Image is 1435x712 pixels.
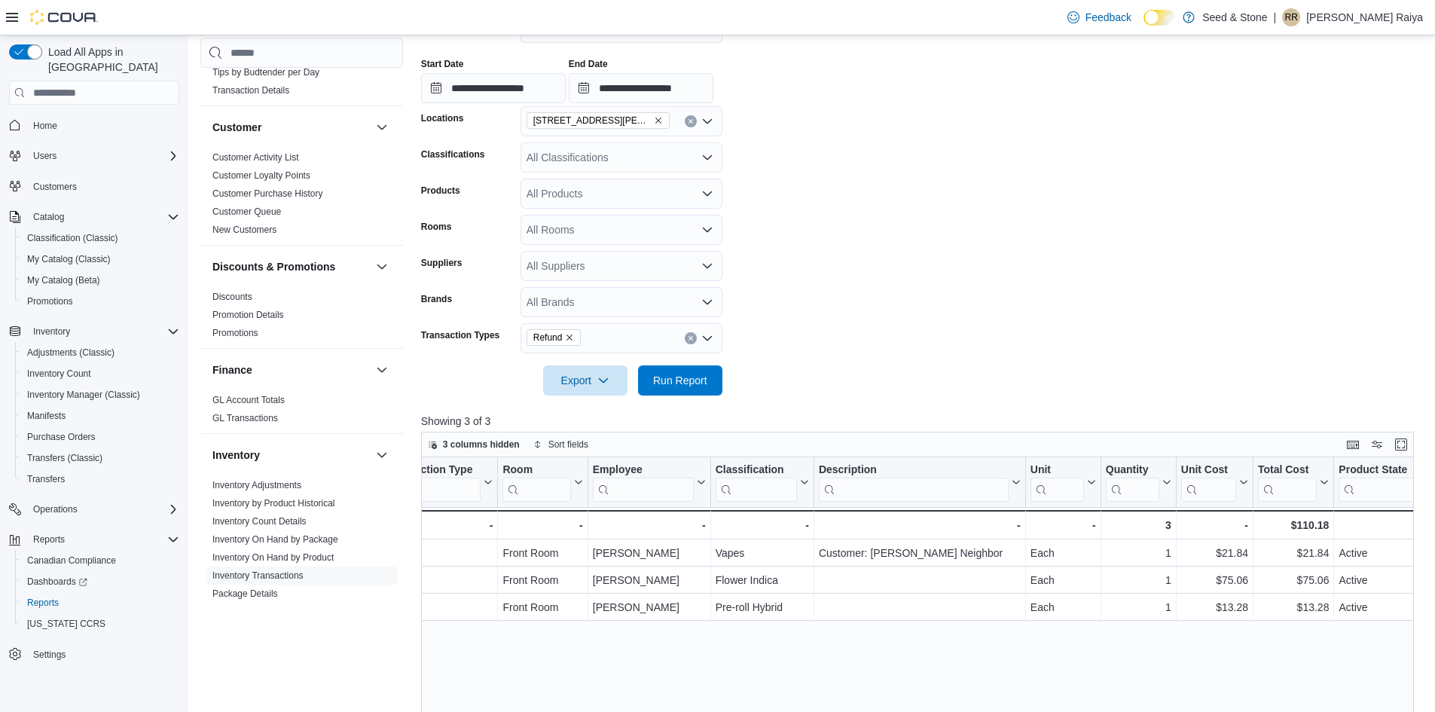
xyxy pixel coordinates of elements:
[3,529,185,550] button: Reports
[33,325,70,338] span: Inventory
[15,613,185,634] button: [US_STATE] CCRS
[373,258,391,276] button: Discounts & Promotions
[421,148,485,160] label: Classifications
[533,113,651,128] span: [STREET_ADDRESS][PERSON_NAME])
[543,365,627,396] button: Export
[21,292,79,310] a: Promotions
[593,463,706,502] button: Employee
[212,188,323,199] a: Customer Purchase History
[27,452,102,464] span: Transfers (Classic)
[1339,571,1427,589] div: Active
[548,439,588,451] span: Sort fields
[386,463,481,502] div: Transaction Type
[212,206,281,217] a: Customer Queue
[27,646,72,664] a: Settings
[443,439,520,451] span: 3 columns hidden
[15,342,185,363] button: Adjustments (Classic)
[27,147,63,165] button: Users
[1106,463,1159,478] div: Quantity
[502,571,582,589] div: Front Room
[1030,516,1096,534] div: -
[373,118,391,136] button: Customer
[715,598,808,616] div: Pre-roll Hybrid
[421,221,452,233] label: Rooms
[1339,516,1427,534] div: -
[27,295,73,307] span: Promotions
[21,594,179,612] span: Reports
[27,597,59,609] span: Reports
[21,552,122,570] a: Canadian Compliance
[27,253,111,265] span: My Catalog (Classic)
[1061,2,1137,32] a: Feedback
[212,259,335,274] h3: Discounts & Promotions
[565,333,574,342] button: Remove Refund from selection in this group
[386,463,493,502] button: Transaction Type
[212,515,307,527] span: Inventory Count Details
[27,208,179,226] span: Catalog
[15,270,185,291] button: My Catalog (Beta)
[21,470,71,488] a: Transfers
[212,362,252,377] h3: Finance
[21,615,111,633] a: [US_STATE] CCRS
[27,530,71,549] button: Reports
[3,321,185,342] button: Inventory
[3,176,185,197] button: Customers
[27,618,105,630] span: [US_STATE] CCRS
[212,206,281,218] span: Customer Queue
[1339,463,1415,502] div: Product State
[593,571,706,589] div: [PERSON_NAME]
[593,544,706,562] div: [PERSON_NAME]
[421,73,566,103] input: Press the down key to open a popover containing a calendar.
[21,573,179,591] span: Dashboards
[212,328,258,338] a: Promotions
[212,497,335,509] span: Inventory by Product Historical
[421,329,499,341] label: Transaction Types
[212,395,285,405] a: GL Account Totals
[527,112,670,129] span: 8050 Lickman Road # 103 (Chilliwack)
[15,291,185,312] button: Promotions
[819,463,1009,478] div: Description
[21,229,179,247] span: Classification (Classic)
[212,170,310,181] a: Customer Loyalty Points
[21,615,179,633] span: Washington CCRS
[21,428,179,446] span: Purchase Orders
[27,576,87,588] span: Dashboards
[638,365,722,396] button: Run Report
[212,552,334,563] a: Inventory On Hand by Product
[593,516,706,534] div: -
[33,120,57,132] span: Home
[27,410,66,422] span: Manifests
[33,533,65,545] span: Reports
[15,571,185,592] a: Dashboards
[21,407,72,425] a: Manifests
[27,347,114,359] span: Adjustments (Classic)
[1285,8,1298,26] span: RR
[3,114,185,136] button: Home
[212,362,370,377] button: Finance
[27,232,118,244] span: Classification (Classic)
[27,500,84,518] button: Operations
[1258,544,1329,562] div: $21.84
[3,206,185,228] button: Catalog
[200,391,403,433] div: Finance
[502,598,582,616] div: Front Room
[653,373,707,388] span: Run Report
[701,296,713,308] button: Open list of options
[21,365,179,383] span: Inventory Count
[422,435,526,454] button: 3 columns hidden
[715,463,808,502] button: Classification
[819,516,1021,534] div: -
[27,115,179,134] span: Home
[212,120,370,135] button: Customer
[502,463,570,478] div: Room
[1339,598,1427,616] div: Active
[654,116,663,125] button: Remove 8050 Lickman Road # 103 (Chilliwack) from selection in this group
[200,288,403,348] div: Discounts & Promotions
[1258,516,1329,534] div: $110.18
[212,310,284,320] a: Promotion Details
[27,431,96,443] span: Purchase Orders
[1339,463,1415,478] div: Product State
[552,365,618,396] span: Export
[212,327,258,339] span: Promotions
